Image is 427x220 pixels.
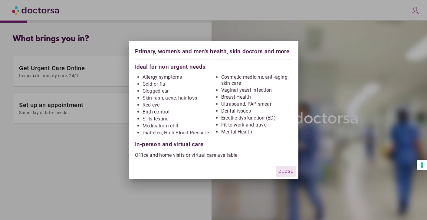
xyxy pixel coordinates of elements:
[221,74,292,86] li: Cosmetic medicine, anti-aging, skin care
[221,87,292,93] li: Vaginal yeast infection
[135,62,292,70] div: Ideal for non urgent needs
[143,109,214,115] li: Birth control
[221,129,292,135] li: Mental Health
[143,102,214,108] li: Red eye
[135,152,292,158] p: Office and home visits or virtual care available
[417,160,427,170] button: Your consent preferences for tracking technologies
[221,94,292,100] li: Breast Health
[143,74,214,80] li: Allergy symptoms
[143,81,214,87] li: Cold or flu
[278,169,293,174] span: Close
[143,123,214,129] li: Medication refill
[135,137,292,147] div: In-person and virtual care
[143,88,214,94] li: Clogged ear
[143,116,214,122] li: STIs testing
[221,101,292,107] li: Ultrasound, PAP smear
[221,108,292,114] li: Dental issues
[276,166,296,177] button: Close
[143,130,214,136] li: Diabetes, High Blood Pressure
[135,47,292,57] div: Primary, women's and men's health, skin doctors and more
[143,95,214,101] li: Skin rash, acne, hair loss
[221,122,292,128] li: Fit to work and travel
[221,115,292,121] li: Erectile dysfunction (ED)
